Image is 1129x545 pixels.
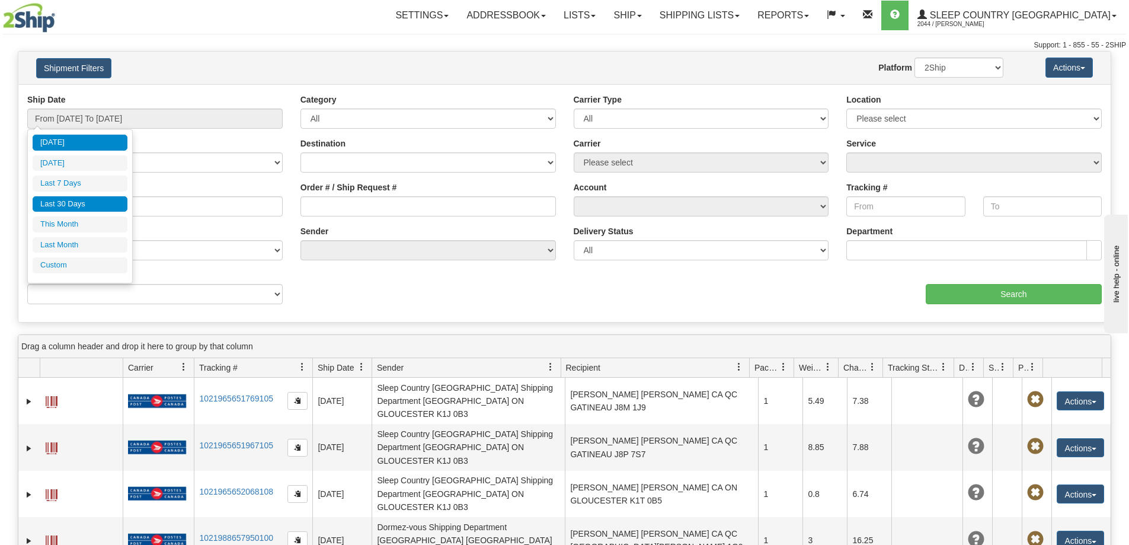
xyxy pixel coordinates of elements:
[847,378,891,424] td: 7.38
[33,196,127,212] li: Last 30 Days
[773,357,794,377] a: Packages filter column settings
[574,138,601,149] label: Carrier
[33,135,127,151] li: [DATE]
[574,225,634,237] label: Delivery Status
[846,196,965,216] input: From
[300,181,397,193] label: Order # / Ship Request #
[300,225,328,237] label: Sender
[565,424,758,470] td: [PERSON_NAME] [PERSON_NAME] CA QC GATINEAU J8P 7S7
[18,335,1111,358] div: grid grouping header
[46,391,57,410] a: Label
[846,138,876,149] label: Service
[555,1,605,30] a: Lists
[758,378,802,424] td: 1
[128,440,186,455] img: 20 - Canada Post
[1027,391,1044,408] span: Pickup Not Assigned
[33,216,127,232] li: This Month
[3,40,1126,50] div: Support: 1 - 855 - 55 - 2SHIP
[802,378,847,424] td: 5.49
[458,1,555,30] a: Addressbook
[312,471,372,517] td: [DATE]
[1027,438,1044,455] span: Pickup Not Assigned
[1018,362,1028,374] span: Pickup Status
[174,357,194,377] a: Carrier filter column settings
[33,176,127,192] li: Last 7 Days
[574,181,607,193] label: Account
[23,489,35,501] a: Expand
[1102,212,1128,333] iframe: chat widget
[1045,58,1093,78] button: Actions
[565,471,758,517] td: [PERSON_NAME] [PERSON_NAME] CA ON GLOUCESTER K1T 0B5
[46,437,57,456] a: Label
[128,394,186,409] img: 20 - Canada Post
[878,62,912,74] label: Platform
[729,357,749,377] a: Recipient filter column settings
[846,94,881,106] label: Location
[3,3,55,33] img: logo2044.jpg
[1022,357,1042,377] a: Pickup Status filter column settings
[36,58,111,78] button: Shipment Filters
[846,225,893,237] label: Department
[33,257,127,273] li: Custom
[989,362,999,374] span: Shipment Issues
[23,442,35,454] a: Expand
[199,487,273,496] a: 1021965652068108
[799,362,824,374] span: Weight
[128,362,153,374] span: Carrier
[651,1,749,30] a: Shipping lists
[993,357,1013,377] a: Shipment Issues filter column settings
[847,424,891,470] td: 7.88
[959,362,969,374] span: Delivery Status
[1057,438,1104,457] button: Actions
[300,138,346,149] label: Destination
[23,396,35,407] a: Expand
[749,1,818,30] a: Reports
[968,438,984,455] span: Unknown
[287,392,308,410] button: Copy to clipboard
[754,362,779,374] span: Packages
[968,391,984,408] span: Unknown
[1057,391,1104,410] button: Actions
[1027,485,1044,501] span: Pickup Not Assigned
[386,1,458,30] a: Settings
[372,378,565,424] td: Sleep Country [GEOGRAPHIC_DATA] Shipping Department [GEOGRAPHIC_DATA] ON GLOUCESTER K1J 0B3
[888,362,939,374] span: Tracking Status
[312,378,372,424] td: [DATE]
[540,357,561,377] a: Sender filter column settings
[758,424,802,470] td: 1
[926,284,1102,304] input: Search
[1057,485,1104,503] button: Actions
[128,486,186,501] img: 20 - Canada Post
[46,484,57,503] a: Label
[862,357,882,377] a: Charge filter column settings
[300,94,337,106] label: Category
[292,357,312,377] a: Tracking # filter column settings
[377,362,404,374] span: Sender
[312,424,372,470] td: [DATE]
[351,357,372,377] a: Ship Date filter column settings
[847,471,891,517] td: 6.74
[566,362,600,374] span: Recipient
[199,533,273,543] a: 1021988657950100
[917,18,1006,30] span: 2044 / [PERSON_NAME]
[287,485,308,503] button: Copy to clipboard
[963,357,983,377] a: Delivery Status filter column settings
[846,181,887,193] label: Tracking #
[199,441,273,450] a: 1021965651967105
[968,485,984,501] span: Unknown
[909,1,1125,30] a: Sleep Country [GEOGRAPHIC_DATA] 2044 / [PERSON_NAME]
[9,10,110,19] div: live help - online
[33,237,127,253] li: Last Month
[843,362,868,374] span: Charge
[818,357,838,377] a: Weight filter column settings
[27,94,66,106] label: Ship Date
[287,439,308,457] button: Copy to clipboard
[565,378,758,424] td: [PERSON_NAME] [PERSON_NAME] CA QC GATINEAU J8M 1J9
[802,471,847,517] td: 0.8
[802,424,847,470] td: 8.85
[372,471,565,517] td: Sleep Country [GEOGRAPHIC_DATA] Shipping Department [GEOGRAPHIC_DATA] ON GLOUCESTER K1J 0B3
[372,424,565,470] td: Sleep Country [GEOGRAPHIC_DATA] Shipping Department [GEOGRAPHIC_DATA] ON GLOUCESTER K1J 0B3
[605,1,650,30] a: Ship
[574,94,622,106] label: Carrier Type
[758,471,802,517] td: 1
